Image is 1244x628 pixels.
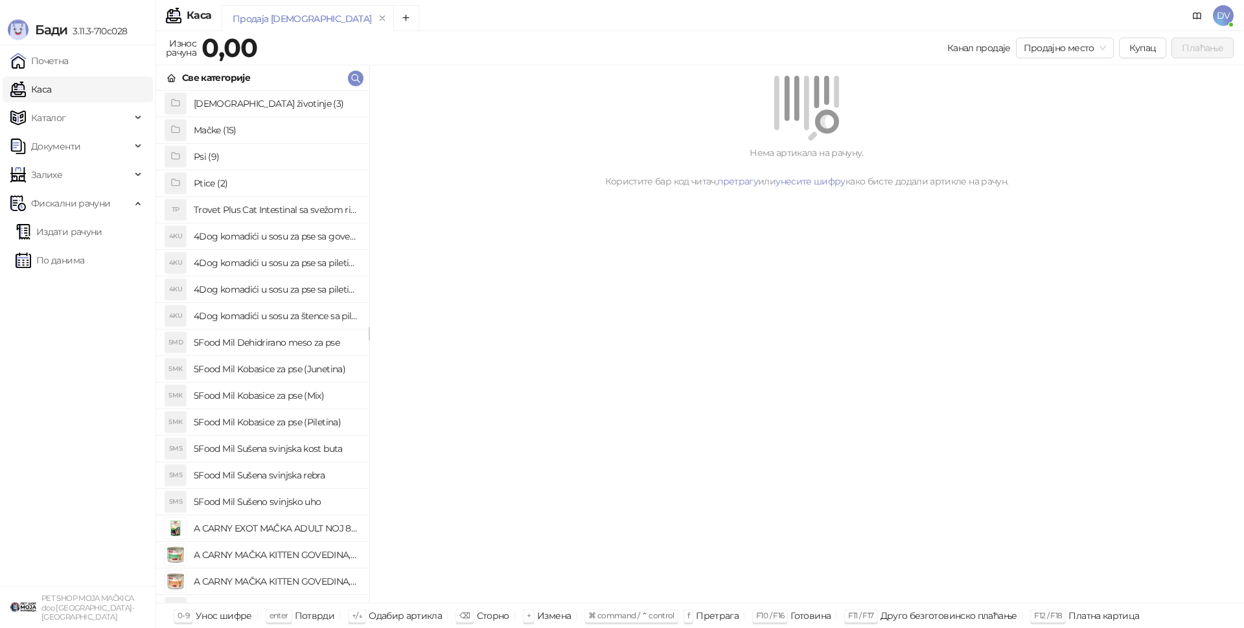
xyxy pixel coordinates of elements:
[459,611,470,620] span: ⌫
[1187,5,1208,26] a: Документација
[717,175,758,187] a: претрагу
[194,491,358,512] h4: 5Food Mil Sušeno svinjsko uho
[165,332,186,353] div: 5MD
[1213,5,1234,26] span: DV
[194,93,358,114] h4: [DEMOGRAPHIC_DATA] životinje (3)
[194,438,358,459] h4: 5Food Mil Sušena svinjska kost buta
[756,611,784,620] span: F10 / F16
[165,385,186,406] div: 5MK
[1024,38,1106,58] span: Продајно место
[194,332,358,353] h4: 5Food Mil Dehidrirano meso za pse
[790,607,831,624] div: Готовина
[194,465,358,486] h4: 5Food Mil Sušena svinjska rebra
[178,611,189,620] span: 0-9
[8,19,29,40] img: Logo
[295,607,335,624] div: Потврди
[477,607,509,624] div: Сторно
[270,611,288,620] span: enter
[194,598,358,618] h4: ADIVA Biotic Powder (1 kesica)
[374,13,391,24] button: remove
[194,385,358,406] h4: 5Food Mil Kobasice za pse (Mix)
[1034,611,1062,620] span: F12 / F18
[165,412,186,432] div: 5MK
[194,120,358,140] h4: Mačke (15)
[182,71,250,85] div: Све категорије
[156,91,369,603] div: grid
[233,12,371,26] div: Продаја [DEMOGRAPHIC_DATA]
[194,199,358,220] h4: Trovet Plus Cat Intestinal sa svežom ribom (85g)
[848,611,873,620] span: F11 / F17
[537,607,571,624] div: Измена
[165,306,186,326] div: 4KU
[1171,38,1234,58] button: Плаћање
[196,607,252,624] div: Унос шифре
[165,226,186,247] div: 4KU
[165,252,186,273] div: 4KU
[165,465,186,486] div: 5MS
[194,226,358,247] h4: 4Dog komadići u sosu za pse sa govedinom (100g)
[194,279,358,300] h4: 4Dog komadići u sosu za pse sa piletinom i govedinom (4x100g)
[31,162,62,188] span: Залихе
[194,252,358,273] h4: 4Dog komadići u sosu za pse sa piletinom (100g)
[41,594,134,622] small: PET SHOP MOJA MAČKICA doo [GEOGRAPHIC_DATA]-[GEOGRAPHIC_DATA]
[687,611,689,620] span: f
[527,611,531,620] span: +
[393,5,419,31] button: Add tab
[187,10,211,21] div: Каса
[165,359,186,379] div: 5MK
[1119,38,1167,58] button: Купац
[194,146,358,167] h4: Psi (9)
[588,611,674,620] span: ⌘ command / ⌃ control
[163,35,199,61] div: Износ рачуна
[947,41,1011,55] div: Канал продаје
[165,279,186,300] div: 4KU
[35,22,67,38] span: Бади
[31,105,66,131] span: Каталог
[67,25,127,37] span: 3.11.3-710c028
[10,594,36,620] img: 64x64-companyLogo-9f44b8df-f022-41eb-b7d6-300ad218de09.png
[165,491,186,512] div: 5MS
[202,32,257,63] strong: 0,00
[194,544,358,565] h4: A CARNY MAČKA KITTEN GOVEDINA,PILETINA I ZEC 200g
[352,611,362,620] span: ↑/↓
[16,247,84,273] a: По данима
[165,199,186,220] div: TP
[194,571,358,592] h4: A CARNY MAČKA KITTEN GOVEDINA,TELETINA I PILETINA 200g
[10,48,69,74] a: Почетна
[194,306,358,326] h4: 4Dog komadići u sosu za štence sa piletinom (100g)
[194,359,358,379] h4: 5Food Mil Kobasice za pse (Junetina)
[165,518,186,539] img: Slika
[165,571,186,592] img: Slika
[165,438,186,459] div: 5MS
[16,219,102,245] a: Издати рачуни
[165,598,186,618] div: ABP
[696,607,739,624] div: Претрага
[194,412,358,432] h4: 5Food Mil Kobasice za pse (Piletina)
[1068,607,1139,624] div: Платна картица
[194,518,358,539] h4: A CARNY EXOT MAČKA ADULT NOJ 85g
[776,175,846,187] a: унесите шифру
[385,146,1228,188] div: Нема артикала на рачуну. Користите бар код читач, или како бисте додали артикле на рачун.
[31,190,110,216] span: Фискални рачуни
[881,607,1017,624] div: Друго безготовинско плаћање
[369,607,442,624] div: Одабир артикла
[10,76,51,102] a: Каса
[165,544,186,565] img: Slika
[31,133,80,159] span: Документи
[194,173,358,194] h4: Ptice (2)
